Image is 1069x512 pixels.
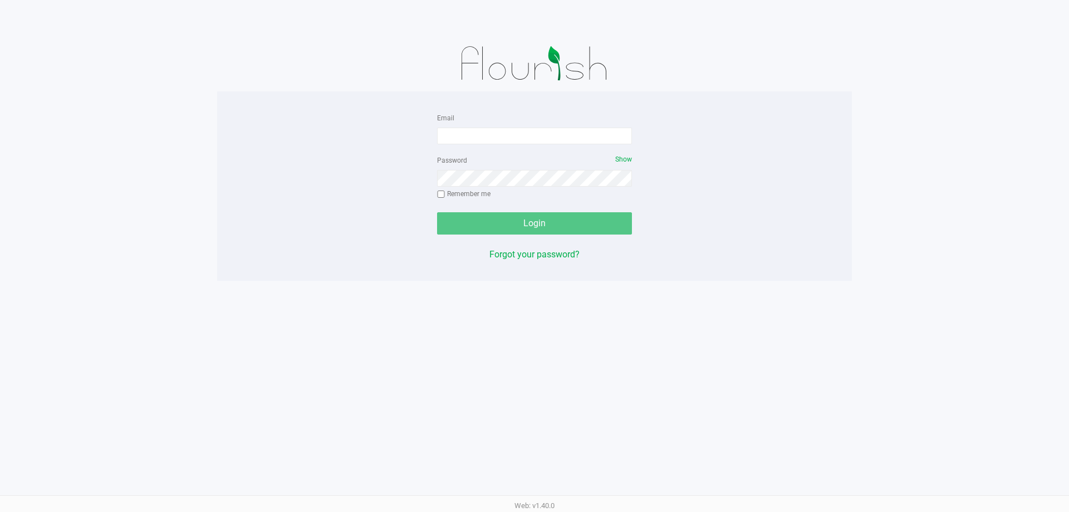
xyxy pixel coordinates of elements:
label: Remember me [437,189,491,199]
button: Forgot your password? [489,248,580,261]
input: Remember me [437,191,445,198]
span: Show [615,155,632,163]
label: Password [437,155,467,165]
span: Web: v1.40.0 [514,501,555,510]
label: Email [437,113,454,123]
